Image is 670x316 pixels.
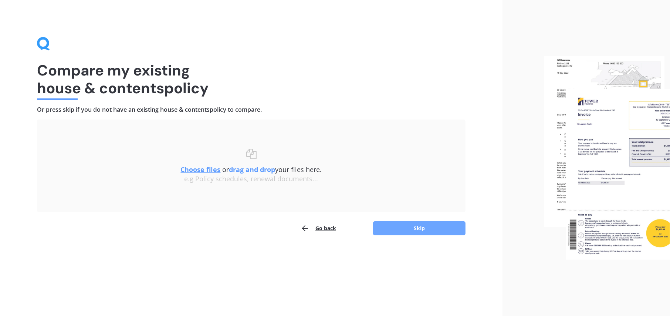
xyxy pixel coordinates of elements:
button: Skip [373,221,466,235]
span: or your files here. [181,165,322,174]
u: Choose files [181,165,221,174]
b: drag and drop [229,165,275,174]
h4: Or press skip if you do not have an existing house & contents policy to compare. [37,106,466,114]
img: files.webp [544,56,670,260]
div: e.g Policy schedules, renewal documents... [52,175,451,183]
button: Go back [301,221,336,236]
h1: Compare my existing house & contents policy [37,61,466,97]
